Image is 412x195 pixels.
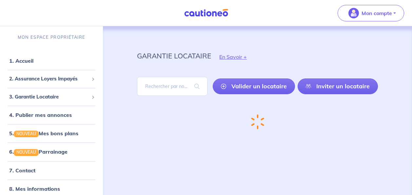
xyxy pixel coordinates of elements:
[338,5,404,21] button: illu_account_valid_menu.svgMon compte
[211,47,255,66] button: En Savoir +
[362,9,392,17] p: Mon compte
[3,127,100,140] div: 5.NOUVEAUMes bons plans
[9,57,33,64] a: 1. Accueil
[3,91,100,103] div: 3. Garantie Locataire
[298,78,378,94] a: Inviter un locataire
[3,54,100,67] div: 1. Accueil
[3,73,100,85] div: 2. Assurance Loyers Impayés
[9,185,60,192] a: 8. Mes informations
[3,164,100,177] div: 7. Contact
[9,148,68,155] a: 6.NOUVEAUParrainage
[9,130,78,137] a: 5.NOUVEAUMes bons plans
[3,108,100,121] div: 4. Publier mes annonces
[9,112,72,118] a: 4. Publier mes annonces
[137,50,211,62] p: garantie locataire
[186,77,207,96] span: search
[137,77,207,96] input: Rechercher par nom / prénom / mail du locataire
[3,145,100,158] div: 6.NOUVEAUParrainage
[213,78,295,94] a: Valider un locataire
[251,114,265,129] img: loading-spinner
[9,167,35,174] a: 7. Contact
[182,9,231,17] img: Cautioneo
[18,34,85,40] p: MON ESPACE PROPRIÉTAIRE
[9,75,89,83] span: 2. Assurance Loyers Impayés
[9,93,89,101] span: 3. Garantie Locataire
[348,8,359,18] img: illu_account_valid_menu.svg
